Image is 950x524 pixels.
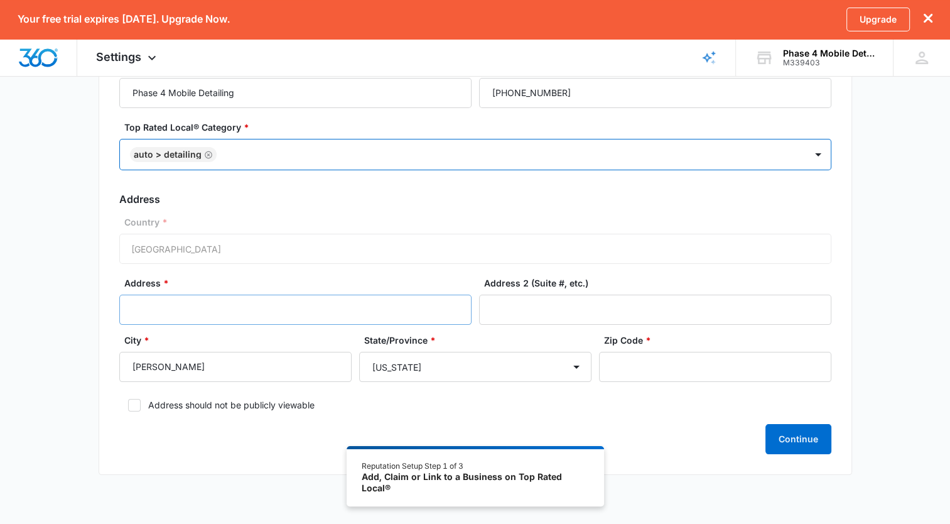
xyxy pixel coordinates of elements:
[124,121,836,134] label: Top Rated Local® Category
[484,276,836,290] label: Address 2 (Suite #, etc.)
[364,334,596,347] label: State/Province
[77,39,178,76] div: Settings
[846,8,910,31] a: Upgrade
[119,398,831,412] label: Address should not be publicly viewable
[119,192,831,207] h3: Address
[783,48,875,58] div: account name
[924,13,932,25] button: dismiss this dialog
[18,13,230,25] p: Your free trial expires [DATE]. Upgrade Now.
[134,150,202,159] div: Auto > Detailing
[202,150,213,159] div: Remove Auto > Detailing
[362,461,588,472] div: Reputation Setup Step 1 of 3
[96,50,141,63] span: Settings
[783,58,875,67] div: account id
[604,334,836,347] label: Zip Code
[124,276,477,290] label: Address
[124,334,357,347] label: City
[683,39,736,76] a: Brand Profile Wizard
[124,216,836,229] label: Country
[765,424,831,454] button: Continue
[362,471,588,493] div: Add, Claim or Link to a Business on Top Rated Local®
